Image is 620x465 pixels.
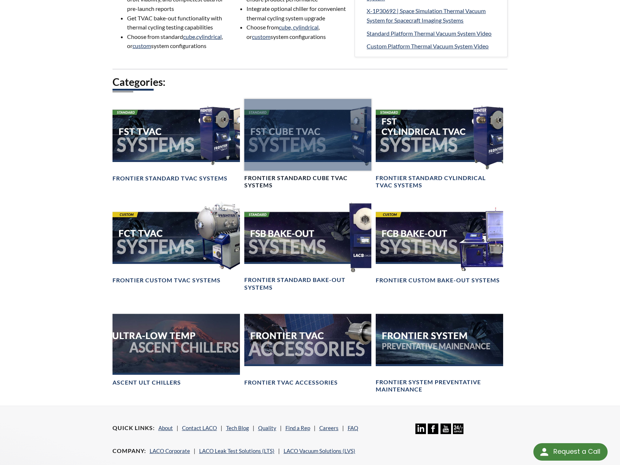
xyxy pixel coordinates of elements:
span: Standard Platform Thermal Vacuum System Video [367,30,491,37]
h2: Categories: [112,75,508,89]
a: FCB Bake-Out Systems headerFrontier Custom Bake-Out Systems [376,201,503,285]
a: Frontier System Preventative Maintenance [376,303,503,394]
a: Find a Rep [285,425,310,431]
h4: Company [112,447,146,455]
h4: Ascent ULT Chillers [112,379,181,386]
a: Frontier TVAC Accessories headerFrontier TVAC Accessories [244,303,372,386]
a: FST TVAC Systems headerFrontier Standard TVAC Systems [112,99,240,182]
a: LACO Vacuum Solutions (LVS) [284,448,355,454]
a: LACO Corporate [150,448,190,454]
a: 24/7 Support [453,429,463,435]
h4: Frontier TVAC Accessories [244,379,338,386]
a: LACO Leak Test Solutions (LTS) [199,448,275,454]
a: custom [133,42,151,49]
a: Standard Platform Thermal Vacuum System Video [367,29,501,38]
h4: Quick Links [112,424,155,432]
a: Careers [319,425,339,431]
a: FCT TVAC Systems headerFrontier Custom TVAC Systems [112,201,240,285]
span: X-1P30692 | Space Simulation Thermal Vacuum System for Spacecraft Imaging Systems [367,7,486,24]
a: FAQ [348,425,358,431]
div: Request a Call [553,443,600,460]
li: Choose from , or system configurations [246,23,346,41]
a: FSB Bake-Out Systems headerFrontier Standard Bake-Out Systems [244,201,372,292]
li: Integrate optional chiller for convenient thermal cycling system upgrade [246,4,346,23]
a: FST Cube TVAC Systems headerFrontier Standard Cube TVAC Systems [244,99,372,190]
a: Quality [258,425,276,431]
a: cube [183,33,195,40]
a: custom [252,33,270,40]
h4: Frontier Custom TVAC Systems [112,277,221,284]
li: Get TVAC bake-out functionality with thermal cycling testing capabilities [127,13,226,32]
h4: Frontier System Preventative Maintenance [376,378,503,394]
a: cylindrical [196,33,222,40]
a: Tech Blog [226,425,249,431]
h4: Frontier Standard Cylindrical TVAC Systems [376,174,503,190]
div: Request a Call [533,443,608,461]
a: Contact LACO [182,425,217,431]
a: Custom Platform Thermal Vacuum System Video [367,41,501,51]
span: Custom Platform Thermal Vacuum System Video [367,43,489,49]
h4: Frontier Custom Bake-Out Systems [376,277,500,284]
a: FST Cylindrical TVAC Systems headerFrontier Standard Cylindrical TVAC Systems [376,99,503,190]
li: Choose from standard , , or system configurations [127,32,226,51]
h4: Frontier Standard TVAC Systems [112,175,228,182]
img: round button [538,446,550,458]
a: Ascent ULT Chillers BannerAscent ULT Chillers [112,303,240,386]
a: cube, cylindrical [279,24,319,31]
h4: Frontier Standard Bake-Out Systems [244,276,372,291]
a: X-1P30692 | Space Simulation Thermal Vacuum System for Spacecraft Imaging Systems [367,6,501,25]
img: 24/7 Support Icon [453,424,463,434]
a: About [158,425,173,431]
h4: Frontier Standard Cube TVAC Systems [244,174,372,190]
